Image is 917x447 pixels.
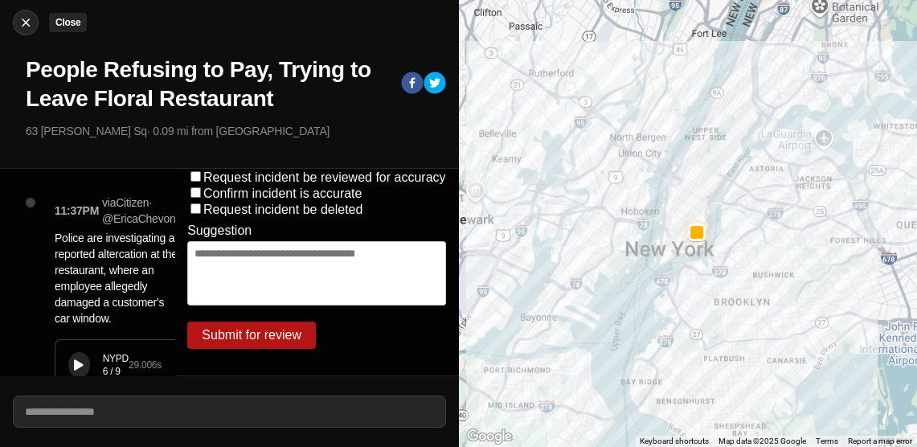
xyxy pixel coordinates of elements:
[203,187,362,200] label: Confirm incident is accurate
[718,437,806,445] span: Map data ©2025 Google
[18,14,34,31] img: cancel
[816,437,838,445] a: Terms (opens in new tab)
[26,55,388,113] h1: People Refusing to Pay, Trying to Leave Floral Restaurant
[401,72,424,97] button: facebook
[13,10,39,35] button: cancelClose
[55,17,80,28] small: Close
[424,72,446,97] button: twitter
[187,322,316,349] button: Submit for review
[463,426,516,447] a: Open this area in Google Maps (opens a new window)
[55,230,182,326] p: Police are investigating a reported altercation at the restaurant, where an employee allegedly da...
[848,437,912,445] a: Report a map error
[640,436,709,447] button: Keyboard shortcuts
[103,352,129,378] div: NYPD 6 / 9
[102,195,182,227] p: via Citizen · @ EricaChevone
[463,426,516,447] img: Google
[129,359,162,371] div: 29.006 s
[55,203,99,219] p: 11:37PM
[203,203,362,216] label: Request incident be deleted
[26,123,446,139] p: 63 [PERSON_NAME] Sq · 0.09 mi from [GEOGRAPHIC_DATA]
[203,170,446,184] label: Request incident be reviewed for accuracy
[187,223,252,238] label: Suggestion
